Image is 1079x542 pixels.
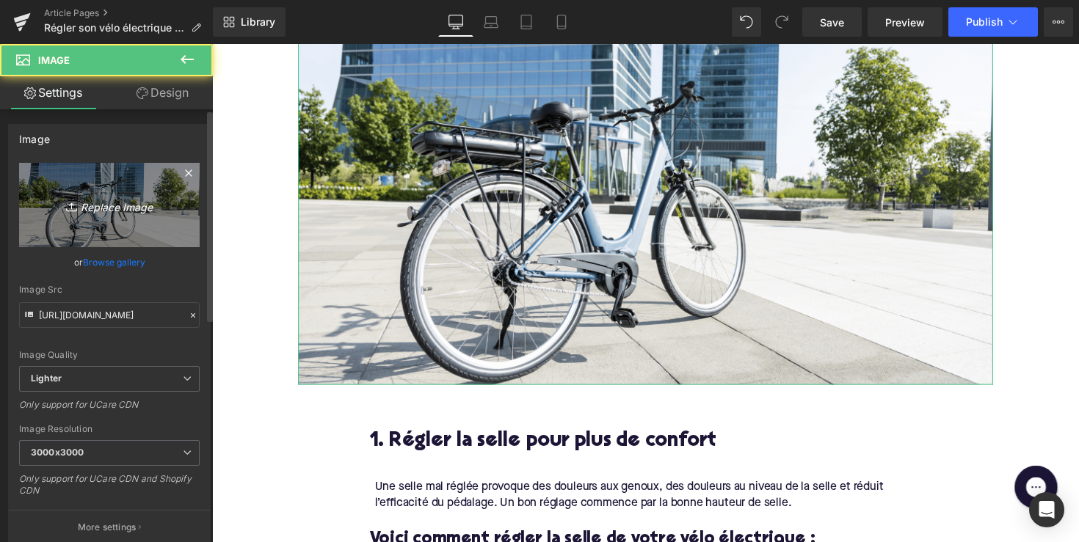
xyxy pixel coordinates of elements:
[815,427,873,481] iframe: Gorgias live chat messenger
[161,396,727,419] h2: 1. Régler la selle pour plus de confort
[83,249,145,275] a: Browse gallery
[509,7,544,37] a: Tablet
[19,125,50,145] div: Image
[1044,7,1073,37] button: More
[732,7,761,37] button: Undo
[213,7,286,37] a: New Library
[19,254,200,270] div: or
[19,350,200,360] div: Image Quality
[167,446,727,479] div: Une selle mal réglée provoque des douleurs aux genoux, des douleurs au niveau de la selle et rédu...
[966,16,1003,28] span: Publish
[868,7,942,37] a: Preview
[820,15,844,30] span: Save
[44,22,185,34] span: Régler son vélo électrique pour un confort optimal : hauteur du guidon, selle, écran
[38,54,70,66] span: Image
[241,15,275,29] span: Library
[19,473,200,506] div: Only support for UCare CDN and Shopify CDN
[438,7,473,37] a: Desktop
[19,285,200,295] div: Image Src
[948,7,1038,37] button: Publish
[31,447,84,458] b: 3000x3000
[473,7,509,37] a: Laptop
[544,7,579,37] a: Mobile
[31,373,62,384] b: Lighter
[19,399,200,420] div: Only support for UCare CDN
[161,497,727,519] h3: Voici comment régler la selle de votre vélo électrique :
[44,7,213,19] a: Article Pages
[78,521,137,534] p: More settings
[19,424,200,434] div: Image Resolution
[885,15,925,30] span: Preview
[109,76,216,109] a: Design
[767,7,796,37] button: Redo
[51,196,168,214] i: Replace Image
[19,302,200,328] input: Link
[1029,492,1064,527] div: Open Intercom Messenger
